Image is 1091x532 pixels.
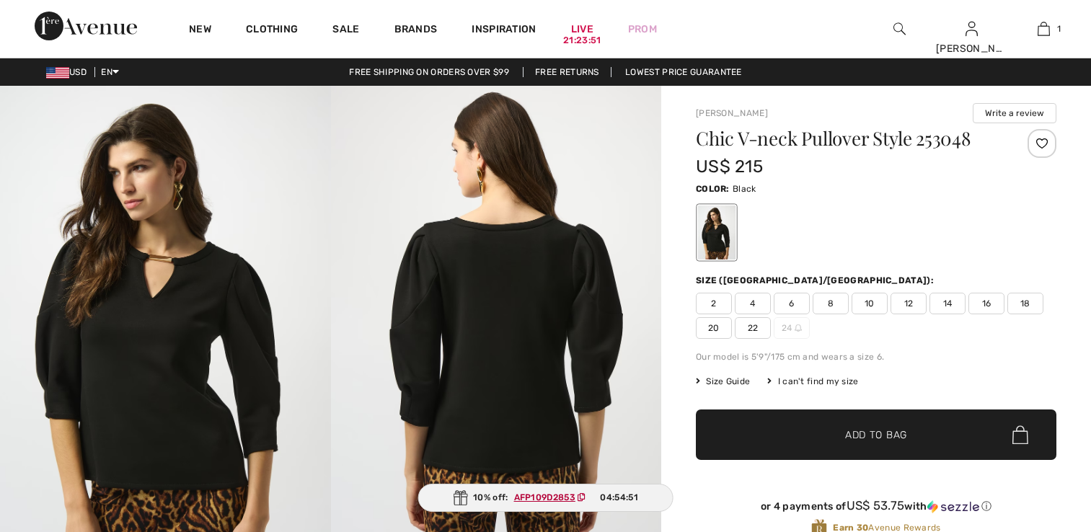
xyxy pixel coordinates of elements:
[813,293,849,314] span: 8
[571,22,593,37] a: Live21:23:51
[733,184,756,194] span: Black
[35,12,137,40] img: 1ère Avenue
[394,23,438,38] a: Brands
[795,324,802,332] img: ring-m.svg
[845,427,907,443] span: Add to Bag
[696,375,750,388] span: Size Guide
[1057,22,1061,35] span: 1
[966,22,978,35] a: Sign In
[936,41,1007,56] div: [PERSON_NAME]
[847,498,905,513] span: US$ 53.75
[696,184,730,194] span: Color:
[46,67,69,79] img: US Dollar
[514,492,575,502] ins: AFP109D2853
[696,499,1056,518] div: or 4 payments ofUS$ 53.75withSezzle Click to learn more about Sezzle
[966,20,978,37] img: My Info
[929,293,966,314] span: 14
[523,67,611,77] a: Free Returns
[735,317,771,339] span: 22
[698,205,736,260] div: Black
[472,23,536,38] span: Inspiration
[774,293,810,314] span: 6
[418,484,673,512] div: 10% off:
[999,424,1077,460] iframe: Opens a widget where you can find more information
[696,293,732,314] span: 2
[563,34,601,48] div: 21:23:51
[735,293,771,314] span: 4
[696,350,1056,363] div: Our model is 5'9"/175 cm and wears a size 6.
[1008,20,1079,37] a: 1
[628,22,657,37] a: Prom
[46,67,92,77] span: USD
[893,20,906,37] img: search the website
[696,409,1056,460] button: Add to Bag
[696,274,937,287] div: Size ([GEOGRAPHIC_DATA]/[GEOGRAPHIC_DATA]):
[696,129,997,148] h1: Chic V-neck Pullover Style 253048
[1007,293,1043,314] span: 18
[101,67,119,77] span: EN
[246,23,298,38] a: Clothing
[696,156,763,177] span: US$ 215
[1038,20,1050,37] img: My Bag
[973,103,1056,123] button: Write a review
[696,499,1056,513] div: or 4 payments of with
[332,23,359,38] a: Sale
[927,500,979,513] img: Sezzle
[614,67,754,77] a: Lowest Price Guarantee
[600,491,637,504] span: 04:54:51
[696,317,732,339] span: 20
[337,67,521,77] a: Free shipping on orders over $99
[852,293,888,314] span: 10
[453,490,467,505] img: Gift.svg
[767,375,858,388] div: I can't find my size
[774,317,810,339] span: 24
[891,293,927,314] span: 12
[189,23,211,38] a: New
[968,293,1004,314] span: 16
[696,108,768,118] a: [PERSON_NAME]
